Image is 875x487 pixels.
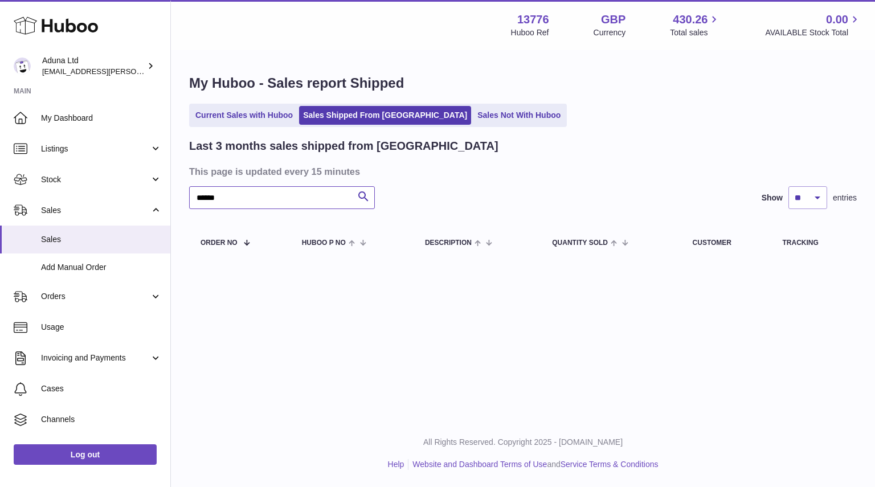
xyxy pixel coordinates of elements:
[473,106,565,125] a: Sales Not With Huboo
[41,205,150,216] span: Sales
[765,27,861,38] span: AVAILABLE Stock Total
[670,12,721,38] a: 430.26 Total sales
[14,58,31,75] img: deborahe.kamara@aduna.com
[826,12,848,27] span: 0.00
[782,239,845,247] div: Tracking
[517,12,549,27] strong: 13776
[302,239,346,247] span: Huboo P no
[412,460,547,469] a: Website and Dashboard Terms of Use
[41,113,162,124] span: My Dashboard
[189,74,857,92] h1: My Huboo - Sales report Shipped
[42,67,289,76] span: [EMAIL_ADDRESS][PERSON_NAME][PERSON_NAME][DOMAIN_NAME]
[765,12,861,38] a: 0.00 AVAILABLE Stock Total
[180,437,866,448] p: All Rights Reserved. Copyright 2025 - [DOMAIN_NAME]
[511,27,549,38] div: Huboo Ref
[41,144,150,154] span: Listings
[14,444,157,465] a: Log out
[561,460,659,469] a: Service Terms & Conditions
[552,239,608,247] span: Quantity Sold
[189,138,498,154] h2: Last 3 months sales shipped from [GEOGRAPHIC_DATA]
[189,165,854,178] h3: This page is updated every 15 minutes
[41,322,162,333] span: Usage
[299,106,471,125] a: Sales Shipped From [GEOGRAPHIC_DATA]
[670,27,721,38] span: Total sales
[41,174,150,185] span: Stock
[201,239,238,247] span: Order No
[41,383,162,394] span: Cases
[191,106,297,125] a: Current Sales with Huboo
[673,12,708,27] span: 430.26
[833,193,857,203] span: entries
[425,239,472,247] span: Description
[693,239,760,247] div: Customer
[41,291,150,302] span: Orders
[408,459,658,470] li: and
[42,55,145,77] div: Aduna Ltd
[601,12,625,27] strong: GBP
[388,460,404,469] a: Help
[762,193,783,203] label: Show
[41,353,150,363] span: Invoicing and Payments
[594,27,626,38] div: Currency
[41,414,162,425] span: Channels
[41,262,162,273] span: Add Manual Order
[41,234,162,245] span: Sales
